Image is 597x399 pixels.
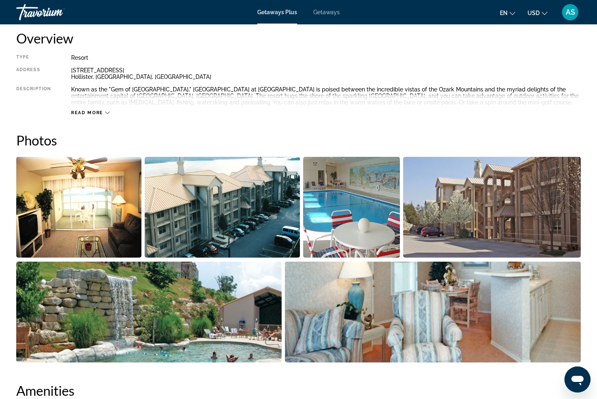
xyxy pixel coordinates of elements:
[16,54,51,61] div: Type
[145,156,300,258] button: Open full-screen image slider
[16,86,51,106] div: Description
[500,10,508,16] span: en
[16,2,98,23] a: Travorium
[16,132,581,148] h2: Photos
[16,382,581,399] h2: Amenities
[528,7,547,19] button: Change currency
[313,9,340,15] a: Getaways
[71,110,103,115] span: Read more
[71,54,581,61] div: Resort
[257,9,297,15] a: Getaways Plus
[16,261,282,363] button: Open full-screen image slider
[528,10,540,16] span: USD
[16,67,51,80] div: Address
[303,156,400,258] button: Open full-screen image slider
[285,261,581,363] button: Open full-screen image slider
[71,67,581,80] div: [STREET_ADDRESS] Hollister, [GEOGRAPHIC_DATA], [GEOGRAPHIC_DATA]
[71,86,581,106] div: Known as the "Gem of [GEOGRAPHIC_DATA]," [GEOGRAPHIC_DATA] at [GEOGRAPHIC_DATA] is poised between...
[71,110,110,116] button: Read more
[560,4,581,21] button: User Menu
[16,156,141,258] button: Open full-screen image slider
[403,156,581,258] button: Open full-screen image slider
[500,7,515,19] button: Change language
[16,30,581,46] h2: Overview
[564,366,590,392] iframe: Button to launch messaging window
[566,8,575,16] span: AS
